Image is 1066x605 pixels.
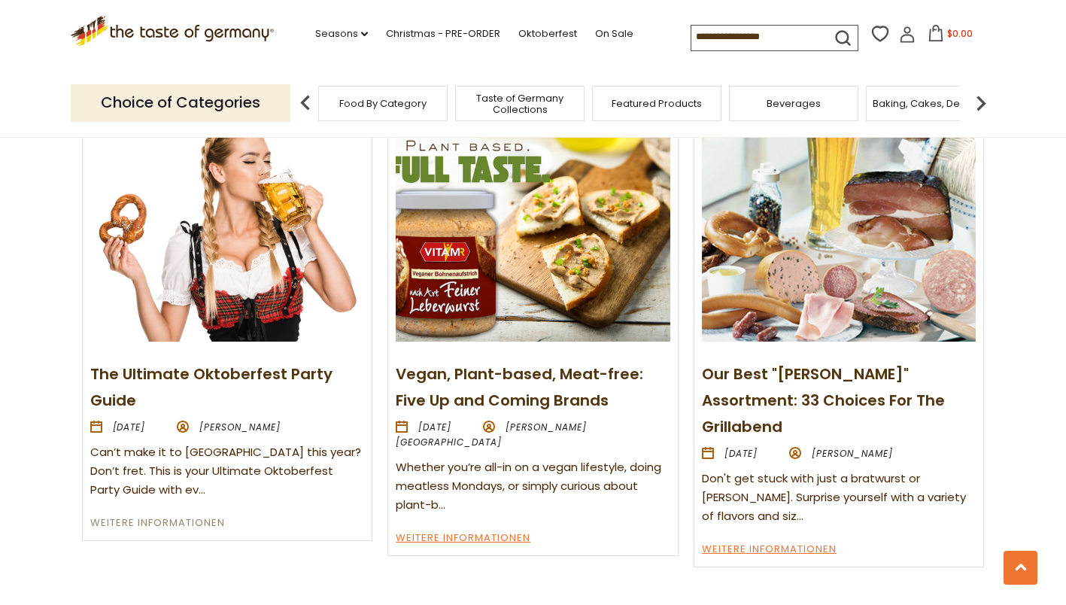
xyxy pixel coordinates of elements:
a: Taste of Germany Collections [460,93,580,115]
img: previous arrow [290,88,320,118]
a: Our Best "[PERSON_NAME]" Assortment: 33 Choices For The Grillabend [702,363,945,437]
img: The Ultimate Oktoberfest Party Guide [90,135,364,341]
a: Christmas - PRE-ORDER [386,26,500,42]
a: Food By Category [339,98,427,109]
time: [DATE] [113,421,146,433]
div: Don't get stuck with just a bratwurst or [PERSON_NAME]. Surprise yourself with a variety of flavo... [702,470,976,526]
a: The Ultimate Oktoberfest Party Guide [90,363,333,411]
div: Whether you’re all-in on a vegan lifestyle, doing meatless Mondays, or simply curious about plant-b… [396,458,670,515]
a: Baking, Cakes, Desserts [873,98,989,109]
time: [DATE] [724,447,758,460]
a: Weitere Informationen [90,515,225,533]
a: Weitere Informationen [396,530,530,548]
a: Weitere Informationen [702,541,837,559]
time: [DATE] [418,421,451,433]
span: [PERSON_NAME] [812,447,893,460]
img: next arrow [966,88,996,118]
p: Choice of Categories [71,84,290,121]
img: Our Best "Wurst" Assortment: 33 Choices For The Grillabend [702,135,976,341]
a: Featured Products [612,98,702,109]
a: Oktoberfest [518,26,577,42]
span: $0.00 [947,27,973,40]
span: [PERSON_NAME][GEOGRAPHIC_DATA] [396,421,587,448]
img: Vegan, Plant-based, Meat-free: Five Up and Coming Brands [396,135,670,341]
a: Seasons [315,26,368,42]
div: Can’t make it to [GEOGRAPHIC_DATA] this year? Don’t fret. This is your Ultimate Oktoberfest Party... [90,443,364,500]
a: Vegan, Plant-based, Meat-free: Five Up and Coming Brands [396,363,643,411]
a: Beverages [767,98,821,109]
a: On Sale [595,26,633,42]
span: [PERSON_NAME] [199,421,281,433]
button: $0.00 [919,25,982,47]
